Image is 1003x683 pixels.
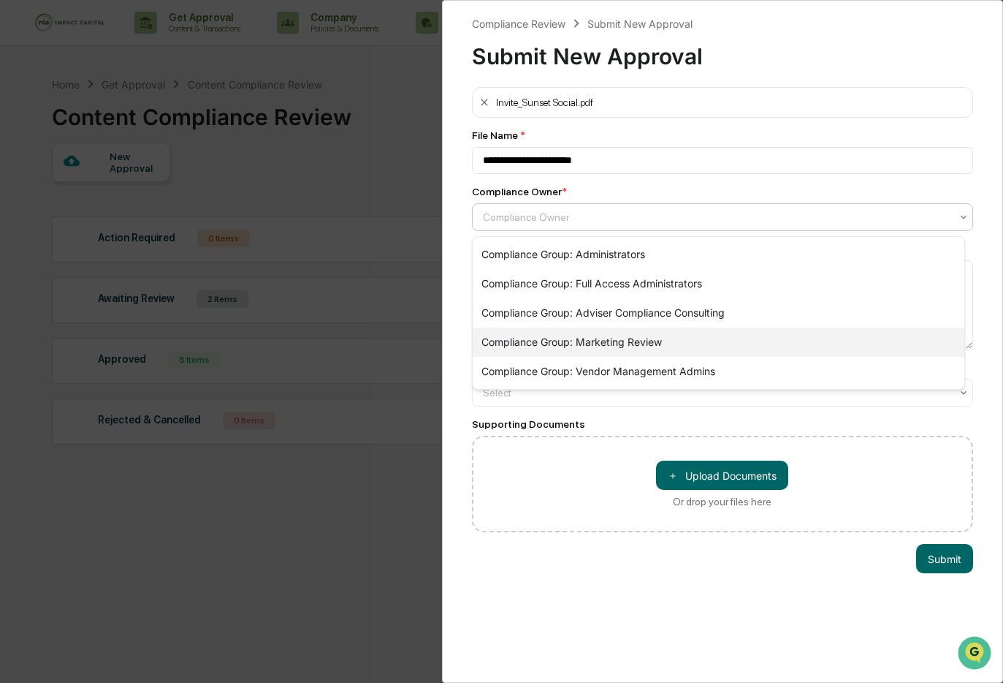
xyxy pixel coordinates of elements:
div: Compliance Review [472,18,565,30]
a: 🔎Data Lookup [9,206,98,233]
div: We're available if you need us! [50,127,185,138]
button: Or drop your files here [656,461,788,490]
input: Clear [38,67,241,82]
p: How can we help? [15,31,266,54]
div: Compliance Group: Vendor Management Admins [473,357,965,386]
div: Supporting Documents [472,418,974,430]
div: Compliance Group: Administrators [473,240,965,269]
a: 🗄️Attestations [100,178,187,205]
div: Compliance Group: Full Access Administrators [473,269,965,298]
div: Or drop your files here [673,496,771,507]
div: Start new chat [50,112,240,127]
div: Invite_Sunset Social.pdf [496,97,593,108]
span: Data Lookup [29,212,92,227]
span: Pylon [145,248,177,259]
div: Compliance Group: Marketing Review [473,328,965,357]
div: Compliance Owner [472,186,567,197]
div: Submit New Approval [587,18,693,30]
button: Submit [916,544,973,573]
span: Attestations [121,184,181,199]
iframe: Open customer support [956,635,996,674]
div: 🗄️ [106,186,118,197]
a: Powered byPylon [103,247,177,259]
div: Submit New Approval [472,31,974,69]
button: Start new chat [248,116,266,134]
div: 🖐️ [15,186,26,197]
span: ＋ [668,469,678,483]
div: 🔎 [15,214,26,225]
span: Preclearance [29,184,94,199]
div: File Name [472,129,974,141]
a: 🖐️Preclearance [9,178,100,205]
div: Compliance Group: Adviser Compliance Consulting [473,298,965,328]
img: 1746055101610-c473b297-6a78-478c-a979-82029cc54cd1 [15,112,41,138]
